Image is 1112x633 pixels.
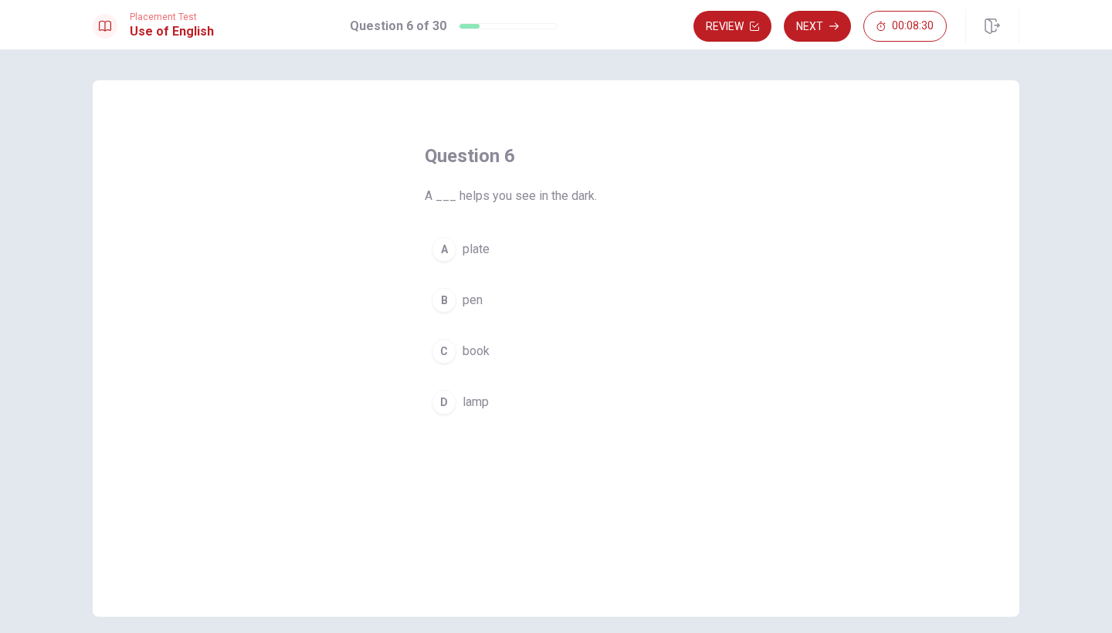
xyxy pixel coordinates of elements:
button: 00:08:30 [863,11,947,42]
span: Placement Test [130,12,214,22]
span: 00:08:30 [892,20,934,32]
div: D [432,390,456,415]
h4: Question 6 [425,144,687,168]
span: pen [463,291,483,310]
button: Next [784,11,851,42]
h1: Question 6 of 30 [350,17,446,36]
span: plate [463,240,490,259]
h1: Use of English [130,22,214,41]
button: Bpen [425,281,687,320]
div: C [432,339,456,364]
button: Aplate [425,230,687,269]
div: A [432,237,456,262]
span: A ___ helps you see in the dark. [425,187,687,205]
span: book [463,342,490,361]
button: Dlamp [425,383,687,421]
button: Cbook [425,332,687,371]
button: Review [693,11,771,42]
div: B [432,288,456,313]
span: lamp [463,393,489,411]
